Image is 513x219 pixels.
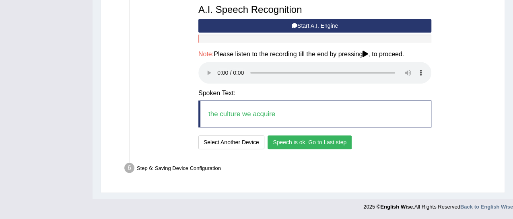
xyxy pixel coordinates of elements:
[380,204,414,210] strong: English Wise.
[268,135,352,149] button: Speech is ok. Go to Last step
[198,4,431,15] h3: A.I. Speech Recognition
[198,19,431,33] button: Start A.I. Engine
[198,51,214,57] span: Note:
[121,160,501,178] div: Step 6: Saving Device Configuration
[198,135,264,149] button: Select Another Device
[198,90,431,97] h4: Spoken Text:
[198,51,431,58] h4: Please listen to the recording till the end by pressing , to proceed.
[363,199,513,211] div: 2025 © All Rights Reserved
[198,100,431,127] blockquote: the culture we acquire
[460,204,513,210] a: Back to English Wise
